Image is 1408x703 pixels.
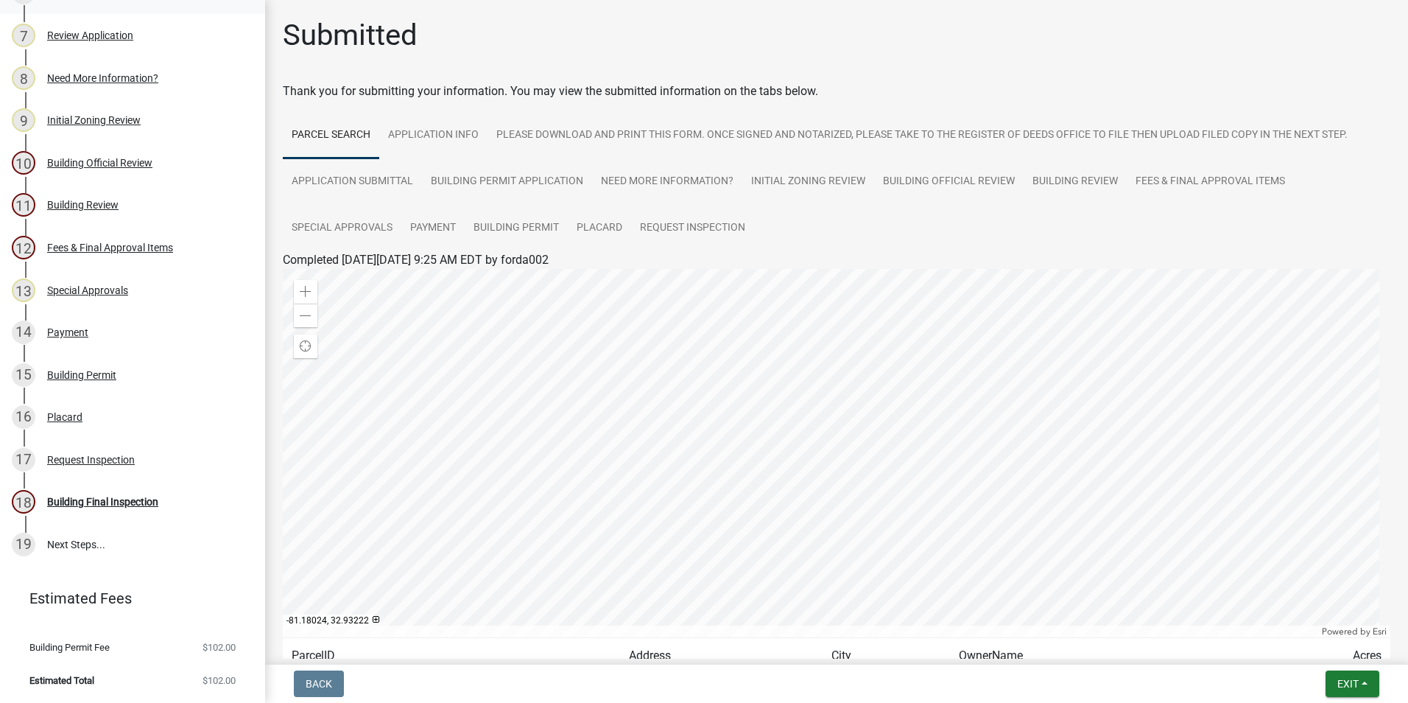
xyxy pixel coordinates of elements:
[12,405,35,429] div: 16
[1231,638,1390,674] td: Acres
[12,533,35,556] div: 19
[1024,158,1127,206] a: Building Review
[422,158,592,206] a: Building Permit Application
[47,200,119,210] div: Building Review
[874,158,1024,206] a: Building Official Review
[294,335,317,358] div: Find my location
[47,455,135,465] div: Request Inspection
[12,279,35,302] div: 13
[12,66,35,90] div: 8
[47,158,152,168] div: Building Official Review
[47,497,158,507] div: Building Final Inspection
[823,638,950,674] td: City
[283,205,401,252] a: Special Approvals
[283,18,418,53] h1: Submitted
[12,584,242,613] a: Estimated Fees
[12,193,35,217] div: 11
[29,643,110,652] span: Building Permit Fee
[294,280,317,304] div: Zoom in
[950,638,1230,674] td: OwnerName
[1127,158,1294,206] a: Fees & Final Approval Items
[631,205,754,252] a: Request Inspection
[12,108,35,132] div: 9
[29,676,94,685] span: Estimated Total
[401,205,465,252] a: Payment
[203,643,236,652] span: $102.00
[1337,678,1359,690] span: Exit
[12,151,35,175] div: 10
[12,448,35,472] div: 17
[379,112,487,159] a: Application Info
[283,158,422,206] a: Application Submittal
[1373,626,1387,637] a: Esri
[283,83,1390,100] div: Thank you for submitting your information. You may view the submitted information on the tabs below.
[1318,626,1390,637] div: Powered by
[12,490,35,514] div: 18
[12,363,35,387] div: 15
[568,205,631,252] a: Placard
[306,678,332,690] span: Back
[620,638,823,674] td: Address
[12,24,35,47] div: 7
[465,205,568,252] a: Building Permit
[283,638,620,674] td: ParcelID
[283,112,379,159] a: Parcel search
[742,158,874,206] a: Initial Zoning Review
[47,242,173,253] div: Fees & Final Approval Items
[294,304,317,327] div: Zoom out
[47,30,133,41] div: Review Application
[487,112,1356,159] a: Please download and print this form. Once signed and notarized, please take to the Register of De...
[12,236,35,259] div: 12
[47,412,82,422] div: Placard
[47,115,141,125] div: Initial Zoning Review
[47,370,116,380] div: Building Permit
[294,671,344,697] button: Back
[203,676,236,685] span: $102.00
[283,253,549,267] span: Completed [DATE][DATE] 9:25 AM EDT by forda002
[47,327,88,337] div: Payment
[1326,671,1379,697] button: Exit
[47,73,158,83] div: Need More Information?
[47,285,128,295] div: Special Approvals
[12,321,35,344] div: 14
[592,158,742,206] a: Need More Information?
